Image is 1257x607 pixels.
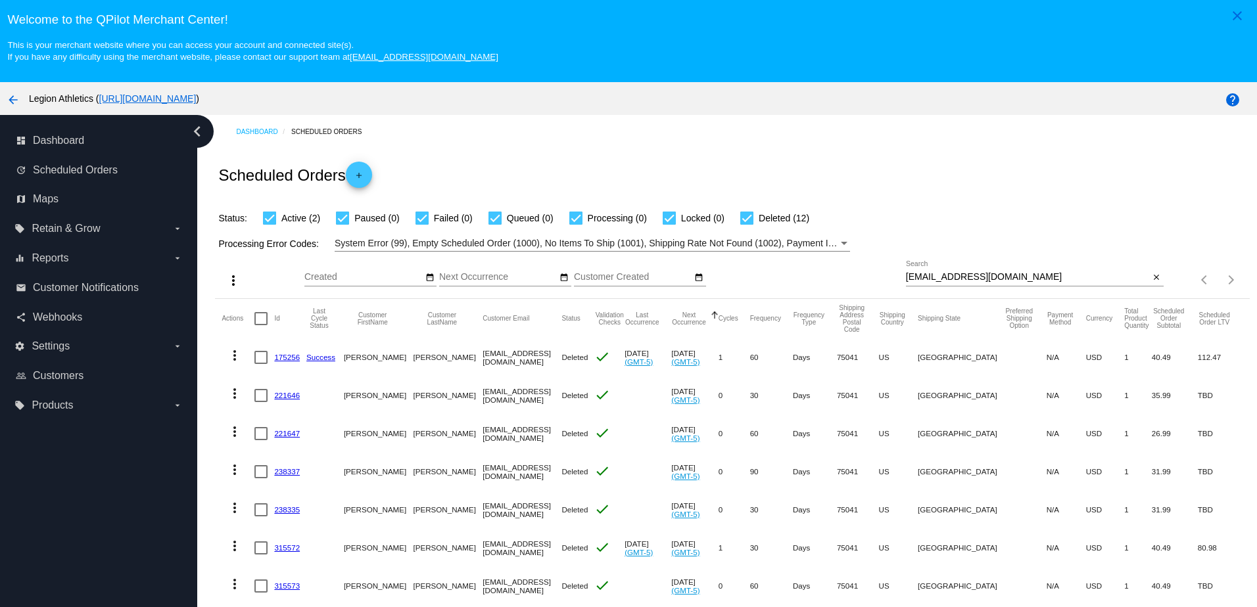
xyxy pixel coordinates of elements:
[918,567,1004,605] mat-cell: [GEOGRAPHIC_DATA]
[561,581,588,590] span: Deleted
[879,529,918,567] mat-cell: US
[32,223,100,235] span: Retain & Grow
[750,338,793,376] mat-cell: 60
[33,135,84,146] span: Dashboard
[306,353,335,361] a: Success
[625,548,653,556] a: (GMT-5)
[344,376,414,415] mat-cell: [PERSON_NAME]
[1225,92,1241,108] mat-icon: help
[793,491,837,529] mat-cell: Days
[14,223,25,234] i: local_offer
[1198,376,1243,415] mat-cell: TBD
[671,586,700,595] a: (GMT-5)
[1086,315,1113,323] button: Change sorting for CurrencyIso
[1086,415,1125,453] mat-cell: USD
[671,357,700,366] a: (GMT-5)
[7,40,498,62] small: This is your merchant website where you can access your account and connected site(s). If you hav...
[625,357,653,366] a: (GMT-5)
[719,491,750,529] mat-cell: 0
[414,491,483,529] mat-cell: [PERSON_NAME]
[719,376,750,415] mat-cell: 0
[1192,267,1218,293] button: Previous page
[837,376,879,415] mat-cell: 75041
[837,415,879,453] mat-cell: 75041
[1047,338,1086,376] mat-cell: N/A
[32,340,70,352] span: Settings
[906,272,1150,282] input: Search
[671,453,718,491] mat-cell: [DATE]
[33,193,59,205] span: Maps
[879,376,918,415] mat-cell: US
[16,189,183,210] a: map Maps
[227,348,243,363] mat-icon: more_vert
[281,210,320,226] span: Active (2)
[837,453,879,491] mat-cell: 75041
[594,349,610,365] mat-icon: check
[16,277,183,298] a: email Customer Notifications
[1086,529,1125,567] mat-cell: USD
[1124,529,1152,567] mat-cell: 1
[344,529,414,567] mat-cell: [PERSON_NAME]
[1198,491,1243,529] mat-cell: TBD
[414,567,483,605] mat-cell: [PERSON_NAME]
[1124,338,1152,376] mat-cell: 1
[227,462,243,478] mat-icon: more_vert
[274,315,279,323] button: Change sorting for Id
[681,210,724,226] span: Locked (0)
[32,399,73,411] span: Products
[793,338,837,376] mat-cell: Days
[879,453,918,491] mat-cell: US
[793,376,837,415] mat-cell: Days
[594,539,610,555] mat-icon: check
[16,307,183,328] a: share Webhooks
[561,315,580,323] button: Change sorting for Status
[350,52,498,62] a: [EMAIL_ADDRESS][DOMAIN_NAME]
[561,353,588,361] span: Deleted
[1124,567,1152,605] mat-cell: 1
[750,376,793,415] mat-cell: 30
[625,529,671,567] mat-cell: [DATE]
[1086,376,1125,415] mat-cell: USD
[1124,376,1152,415] mat-cell: 1
[750,567,793,605] mat-cell: 60
[7,12,1249,27] h3: Welcome to the QPilot Merchant Center!
[344,338,414,376] mat-cell: [PERSON_NAME]
[291,122,373,142] a: Scheduled Orders
[594,501,610,517] mat-icon: check
[414,415,483,453] mat-cell: [PERSON_NAME]
[172,341,183,351] i: arrow_drop_down
[236,122,291,142] a: Dashboard
[1152,529,1198,567] mat-cell: 40.49
[225,273,241,288] mat-icon: more_vert
[33,164,118,176] span: Scheduled Orders
[306,307,332,329] button: Change sorting for LastProcessingCycleId
[719,453,750,491] mat-cell: 0
[483,315,529,323] button: Change sorting for CustomerEmail
[561,391,588,399] span: Deleted
[750,315,781,323] button: Change sorting for Frequency
[1047,453,1086,491] mat-cell: N/A
[1047,491,1086,529] mat-cell: N/A
[1152,376,1198,415] mat-cell: 35.99
[414,376,483,415] mat-cell: [PERSON_NAME]
[1229,8,1245,24] mat-icon: close
[793,529,837,567] mat-cell: Days
[837,338,879,376] mat-cell: 75041
[483,415,561,453] mat-cell: [EMAIL_ADDRESS][DOMAIN_NAME]
[414,529,483,567] mat-cell: [PERSON_NAME]
[719,529,750,567] mat-cell: 1
[879,415,918,453] mat-cell: US
[837,304,867,333] button: Change sorting for ShippingPostcode
[750,529,793,567] mat-cell: 30
[14,400,25,411] i: local_offer
[16,194,26,204] i: map
[1152,491,1198,529] mat-cell: 31.99
[793,453,837,491] mat-cell: Days
[918,491,1004,529] mat-cell: [GEOGRAPHIC_DATA]
[1198,529,1243,567] mat-cell: 80.98
[879,567,918,605] mat-cell: US
[1198,567,1243,605] mat-cell: TBD
[594,577,610,593] mat-icon: check
[719,415,750,453] mat-cell: 0
[218,162,371,188] h2: Scheduled Orders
